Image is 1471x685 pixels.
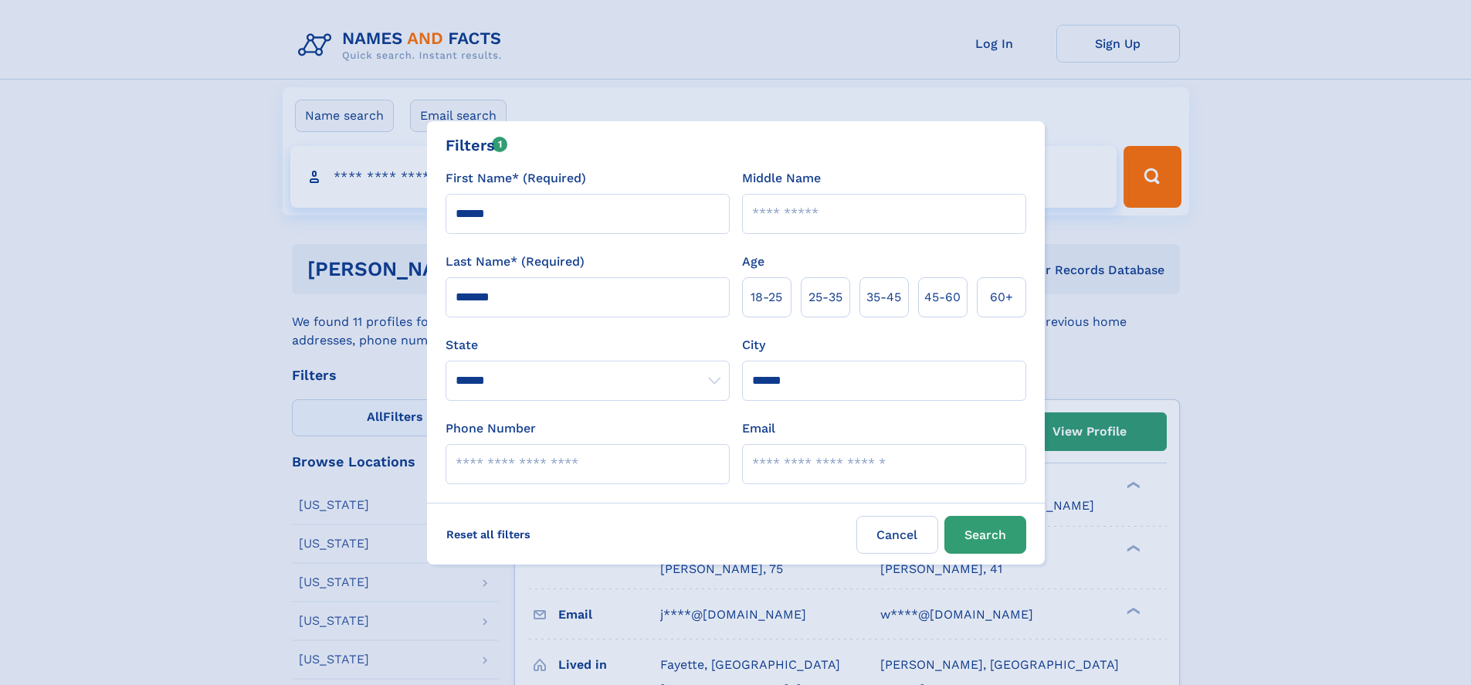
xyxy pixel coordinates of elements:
span: 18‑25 [751,288,782,307]
label: Reset all filters [436,516,541,553]
label: Last Name* (Required) [446,253,585,271]
button: Search [944,516,1026,554]
label: Email [742,419,775,438]
span: 35‑45 [866,288,901,307]
div: Filters [446,134,508,157]
span: 60+ [990,288,1013,307]
span: 25‑35 [808,288,842,307]
label: State [446,336,730,354]
span: 45‑60 [924,288,961,307]
label: Cancel [856,516,938,554]
label: First Name* (Required) [446,169,586,188]
label: City [742,336,765,354]
label: Phone Number [446,419,536,438]
label: Middle Name [742,169,821,188]
label: Age [742,253,764,271]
